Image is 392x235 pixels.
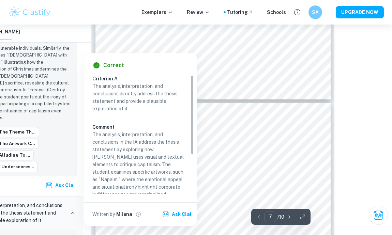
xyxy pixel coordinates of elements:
[92,82,189,112] p: The analysis, interpretation, and conclusions directly address the thesis statement and provide a...
[46,182,52,189] img: clai.svg
[92,210,115,218] p: Written by
[141,9,173,16] p: Exemplars
[103,61,124,69] h6: Correct
[267,9,286,16] a: Schools
[8,5,51,19] img: Clastify logo
[227,9,253,16] a: Tutoring
[308,5,322,19] button: SA
[116,210,132,218] h6: Milena
[92,75,194,82] h6: Criterion A
[277,213,284,221] p: / 10
[134,209,143,219] button: View full profile
[291,6,303,18] button: Help and Feedback
[44,179,77,191] button: Ask Clai
[161,208,194,220] button: Ask Clai
[312,9,319,16] h6: SA
[336,6,384,18] button: UPGRADE NOW
[369,206,388,225] button: Ask Clai
[187,9,210,16] p: Review
[162,211,169,218] img: clai.svg
[92,123,189,131] h6: Comment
